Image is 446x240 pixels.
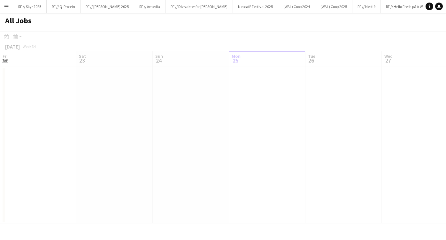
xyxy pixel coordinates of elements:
button: (WAL) Coop 2025 [315,0,352,13]
button: RF // Nestlé [352,0,381,13]
button: RF // Q-Protein [47,0,81,13]
button: RF // Skyr 2025 [13,0,47,13]
button: RF // Div vakter for [PERSON_NAME] [165,0,233,13]
button: RF // Amedia [134,0,165,13]
button: (WAL) Coop 2024 [278,0,315,13]
button: RF // [PERSON_NAME] 2025 [81,0,134,13]
button: Nescafé Festival 2025 [233,0,278,13]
